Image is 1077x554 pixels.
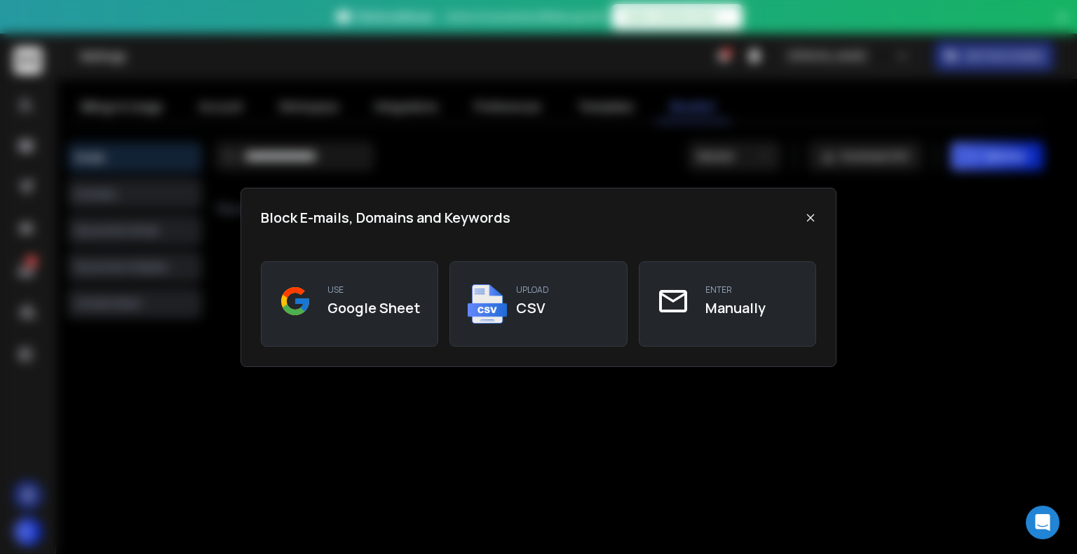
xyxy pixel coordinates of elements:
[327,298,420,318] h3: Google Sheet
[261,208,510,228] h1: Block E-mails, Domains and Keywords
[705,284,766,296] p: enter
[516,284,549,296] p: upload
[705,298,766,318] h3: Manually
[1026,506,1059,539] div: Open Intercom Messenger
[327,284,420,296] p: use
[516,298,549,318] h3: CSV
